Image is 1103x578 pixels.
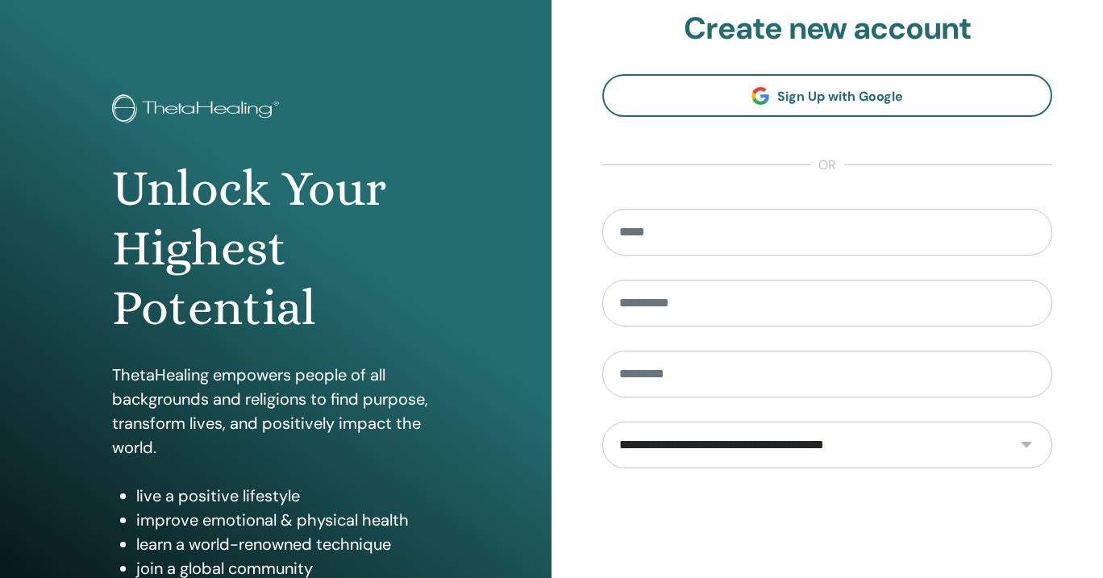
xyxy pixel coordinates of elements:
[112,363,439,459] p: ThetaHealing empowers people of all backgrounds and religions to find purpose, transform lives, a...
[136,484,439,508] li: live a positive lifestyle
[112,159,439,339] h1: Unlock Your Highest Potential
[777,88,903,105] span: Sign Up with Google
[810,156,844,175] span: or
[602,10,1052,48] h2: Create new account
[602,74,1052,117] a: Sign Up with Google
[705,493,950,555] iframe: reCAPTCHA
[136,532,439,556] li: learn a world-renowned technique
[136,508,439,532] li: improve emotional & physical health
